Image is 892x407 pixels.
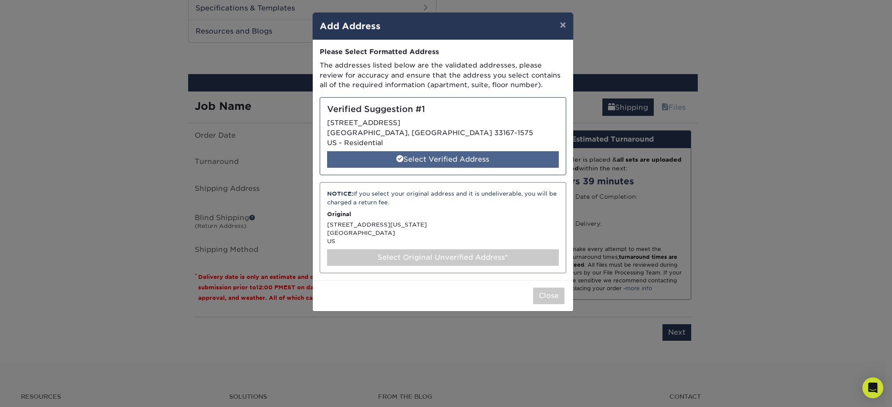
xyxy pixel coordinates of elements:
[320,182,566,273] div: [STREET_ADDRESS][US_STATE] [GEOGRAPHIC_DATA] US
[553,13,573,37] button: ×
[862,377,883,398] div: Open Intercom Messenger
[320,47,566,57] div: Please Select Formatted Address
[327,210,559,218] p: Original
[327,249,559,266] div: Select Original Unverified Address*
[320,20,566,33] h4: Add Address
[327,151,559,168] div: Select Verified Address
[320,97,566,175] div: [STREET_ADDRESS] [GEOGRAPHIC_DATA], [GEOGRAPHIC_DATA] 33167-1575 US - Residential
[320,61,566,90] p: The addresses listed below are the validated addresses, please review for accuracy and ensure tha...
[327,190,559,207] div: If you select your original address and it is undeliverable, you will be charged a return fee.
[327,190,353,197] strong: NOTICE:
[533,288,564,304] button: Close
[327,105,559,115] h5: Verified Suggestion #1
